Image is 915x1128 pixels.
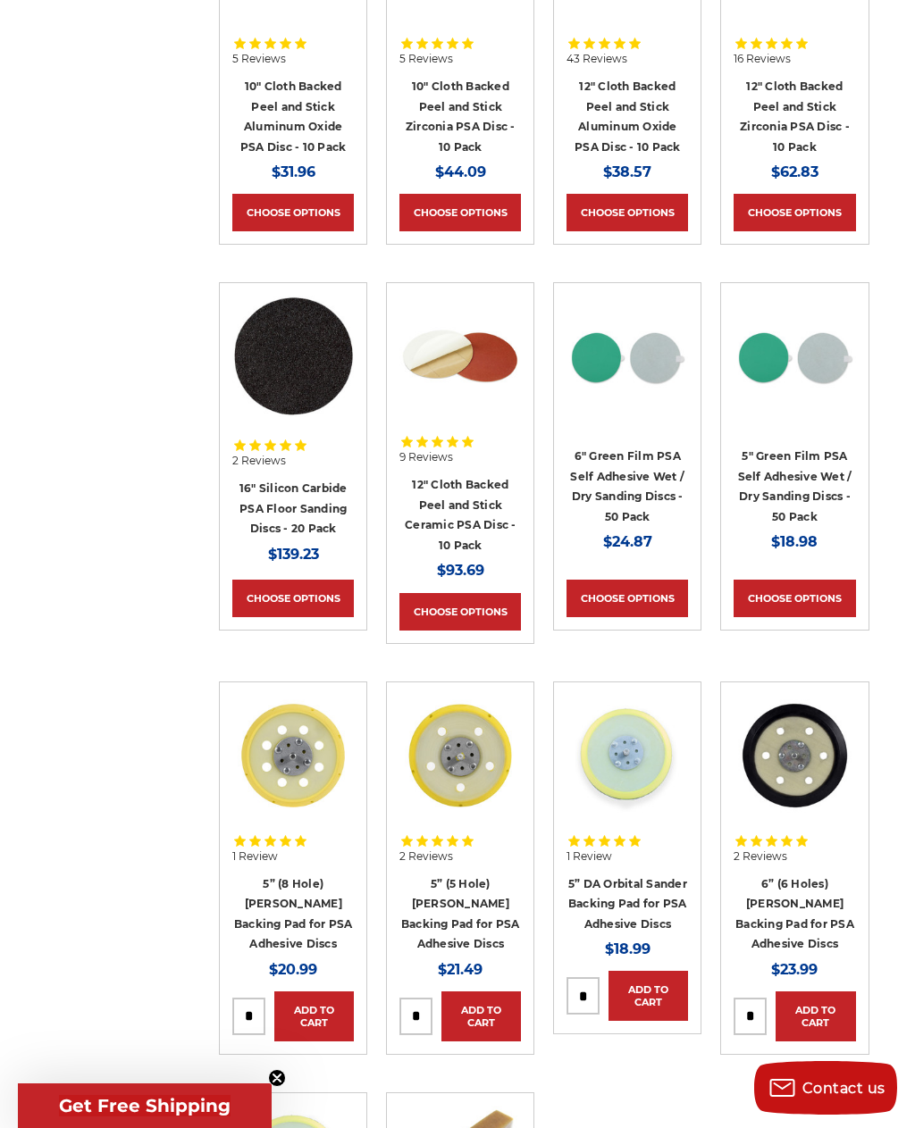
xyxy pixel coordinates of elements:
span: Get Free Shipping [59,1095,231,1116]
button: Close teaser [268,1069,286,1087]
span: $38.57 [603,163,651,180]
span: $20.99 [269,961,317,978]
a: 6” (6 Holes) [PERSON_NAME] Backing Pad for PSA Adhesive Discs [735,877,854,951]
a: Choose Options [399,593,521,631]
span: 2 Reviews [232,455,286,466]
a: 5” DA Orbital Sander Backing Pad for PSA Adhesive Discs [568,877,687,931]
a: 16" Silicon Carbide PSA Floor Sanding Discs - 20 Pack [239,481,348,535]
img: Silicon Carbide 16" PSA Floor Sanding Disc [232,296,354,417]
button: Contact us [754,1061,897,1115]
img: 5-inch 80-grit durable green film PSA disc for grinding and paint removal on coated surfaces [734,296,855,417]
a: Choose Options [567,580,688,617]
span: 1 Review [567,851,612,862]
div: Get Free ShippingClose teaser [18,1083,272,1128]
span: Contact us [802,1080,886,1097]
a: Add to Cart [776,991,855,1041]
img: 5” (8 Hole) DA Sander Backing Pad for PSA Adhesive Discs [232,695,354,816]
span: 2 Reviews [734,851,787,862]
a: Choose Options [232,580,354,617]
a: Choose Options [232,194,354,231]
a: 10" Cloth Backed Peel and Stick Zirconia PSA Disc - 10 Pack [406,79,516,154]
a: 12" Cloth Backed Peel and Stick Aluminum Oxide PSA Disc - 10 Pack [575,79,681,154]
a: 5” (5 Hole) [PERSON_NAME] Backing Pad for PSA Adhesive Discs [401,877,520,951]
a: 12" Cloth Backed Peel and Stick Ceramic PSA Disc - 10 Pack [405,478,516,552]
span: 1 Review [232,851,278,862]
a: 6" Green Film PSA Self Adhesive Wet / Dry Sanding Discs - 50 Pack [570,449,684,523]
span: 5 Reviews [399,54,453,64]
a: 5" Green Film PSA Self Adhesive Wet / Dry Sanding Discs - 50 Pack [738,449,852,523]
img: 5” DA Orbital Sander Backing Pad for PSA Adhesive Discs [567,695,688,816]
img: 6” (6 Holes) DA Sander Backing Pad for PSA Adhesive Discs [734,695,855,816]
a: Choose Options [399,194,521,231]
img: 8 inch self adhesive sanding disc ceramic [399,296,521,417]
span: $18.99 [605,940,651,957]
span: 5 Reviews [232,54,286,64]
span: 16 Reviews [734,54,791,64]
span: $18.98 [771,533,818,550]
span: $44.09 [435,163,486,180]
a: Choose Options [734,580,855,617]
span: $31.96 [272,163,315,180]
a: Add to Cart [609,971,688,1021]
span: $23.99 [771,961,818,978]
span: 9 Reviews [399,452,453,463]
span: 43 Reviews [567,54,627,64]
a: Add to Cart [441,991,521,1041]
a: 12" Cloth Backed Peel and Stick Zirconia PSA Disc - 10 Pack [740,79,850,154]
span: $21.49 [438,961,483,978]
a: Choose Options [567,194,688,231]
span: $62.83 [771,163,818,180]
a: Choose Options [734,194,855,231]
img: 5” (5 Hole) DA Sander Backing Pad for PSA Adhesive Discs [399,695,521,816]
span: $139.23 [268,546,319,563]
span: 2 Reviews [399,851,453,862]
a: Add to Cart [274,991,354,1041]
img: 6-inch 600-grit green film PSA disc with green polyester film backing for metal grinding and bare... [567,296,688,417]
span: $24.87 [603,533,652,550]
span: $93.69 [437,562,484,579]
a: 5” (8 Hole) [PERSON_NAME] Backing Pad for PSA Adhesive Discs [234,877,353,951]
a: 10" Cloth Backed Peel and Stick Aluminum Oxide PSA Disc - 10 Pack [240,79,347,154]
